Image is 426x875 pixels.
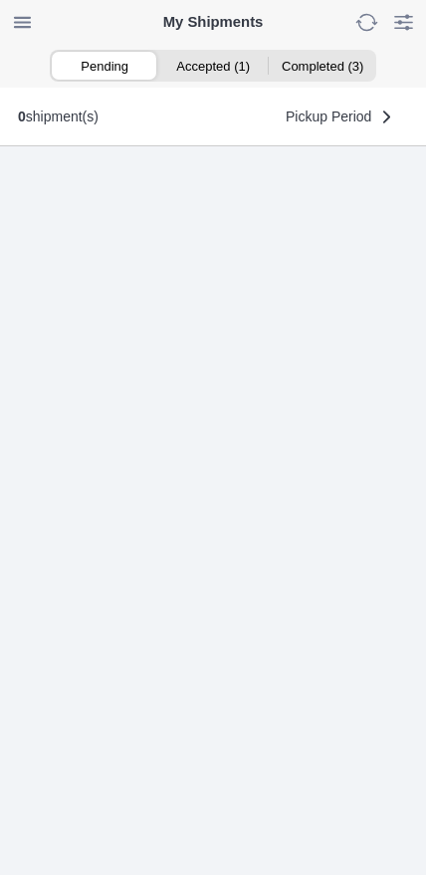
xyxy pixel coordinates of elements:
ion-segment-button: Completed (3) [268,52,376,80]
ion-segment-button: Pending [50,52,158,80]
div: shipment(s) [18,109,99,124]
span: Pickup Period [286,109,371,123]
ion-segment-button: Accepted (1) [158,52,267,80]
b: 0 [18,109,26,124]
